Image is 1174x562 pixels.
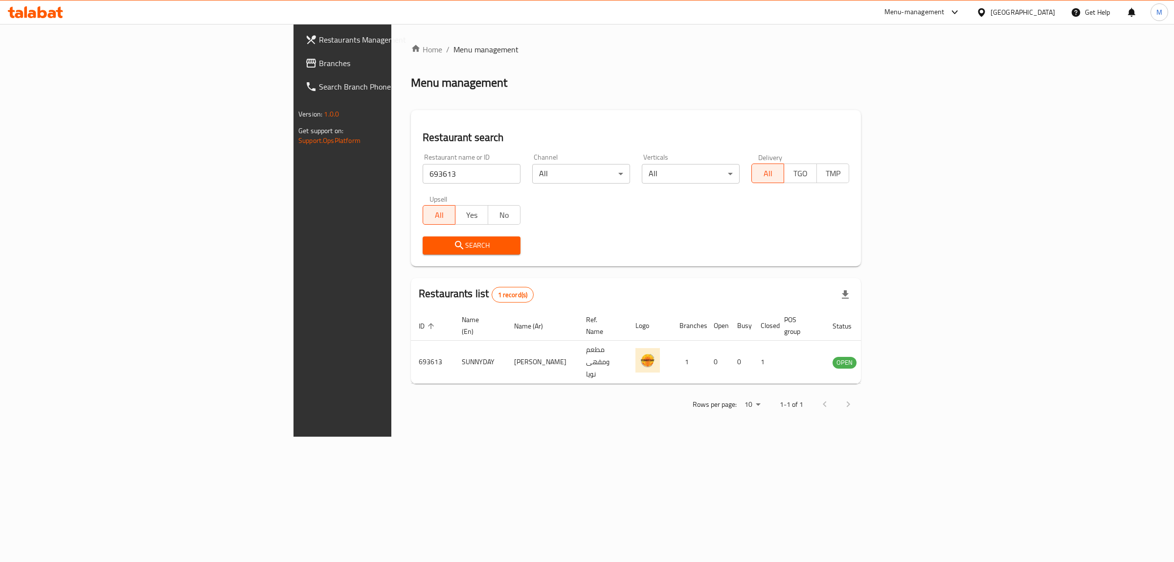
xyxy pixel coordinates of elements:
span: Search [430,239,513,252]
a: Branches [297,51,490,75]
span: Branches [319,57,482,69]
th: Branches [672,311,706,341]
span: Name (En) [462,314,495,337]
p: 1-1 of 1 [780,398,803,411]
label: Delivery [758,154,783,161]
button: TGO [784,164,816,183]
td: 1 [753,341,776,384]
label: Upsell [429,195,448,202]
span: All [756,166,780,181]
input: Search for restaurant name or ID.. [423,164,520,184]
th: Busy [729,311,753,341]
td: 0 [729,341,753,384]
td: [PERSON_NAME] [506,341,578,384]
th: Open [706,311,729,341]
span: M [1156,7,1162,18]
button: No [488,205,520,225]
span: Get support on: [298,124,343,137]
span: Version: [298,108,322,120]
span: Name (Ar) [514,320,556,332]
h2: Restaurant search [423,130,849,145]
span: Yes [459,208,484,222]
nav: breadcrumb [411,44,861,55]
span: POS group [784,314,813,337]
th: Closed [753,311,776,341]
span: Search Branch Phone [319,81,482,93]
div: All [642,164,740,184]
a: Search Branch Phone [297,75,490,98]
button: Search [423,236,520,255]
button: All [423,205,455,225]
span: 1.0.0 [324,108,339,120]
div: Rows per page: [741,398,764,412]
td: 0 [706,341,729,384]
p: Rows per page: [693,398,737,411]
span: Ref. Name [586,314,616,337]
td: مطعم ومقهى نويا [578,341,628,384]
h2: Restaurants list [419,286,534,303]
th: Logo [628,311,672,341]
div: [GEOGRAPHIC_DATA] [991,7,1055,18]
span: No [492,208,517,222]
div: Total records count [492,287,534,303]
span: All [427,208,452,222]
span: Status [833,320,864,332]
img: SUNNYDAY [635,348,660,373]
div: Export file [834,283,857,306]
div: All [532,164,630,184]
td: 1 [672,341,706,384]
span: Restaurants Management [319,34,482,46]
span: TGO [788,166,813,181]
span: ID [419,320,437,332]
div: Menu-management [884,6,945,18]
span: 1 record(s) [492,290,534,300]
table: enhanced table [411,311,910,384]
button: TMP [816,164,849,183]
a: Restaurants Management [297,28,490,51]
a: Support.OpsPlatform [298,134,361,147]
button: Yes [455,205,488,225]
span: OPEN [833,357,857,368]
button: All [751,164,784,183]
span: TMP [821,166,845,181]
